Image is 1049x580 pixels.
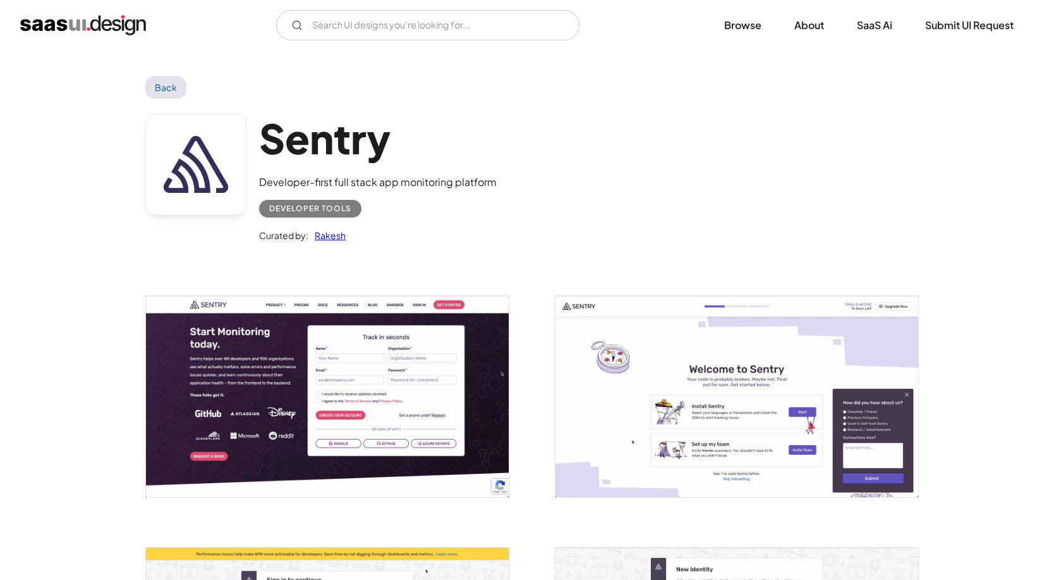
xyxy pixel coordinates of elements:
[842,11,907,39] a: SaaS Ai
[779,11,839,39] a: About
[709,11,777,39] a: Browse
[259,175,497,190] div: Developer-first full stack app monitoring platform
[555,296,918,497] img: 641faafd7894bf82801c3c60_Sentry%20-%20Welcome%20screen.png
[20,15,146,35] a: home
[555,296,918,497] a: open lightbox
[259,228,308,243] div: Curated by:
[910,11,1029,39] a: Submit UI Request
[269,201,351,216] div: Developer tools
[146,296,509,497] img: 641faafd9155227d7a8d1a81_Sentry%20-%20Get%20Started.png
[259,114,497,163] h1: Sentry
[276,10,579,40] form: Email Form
[146,296,509,497] a: open lightbox
[308,228,346,243] a: Rakesh
[145,76,186,99] a: Back
[276,10,579,40] input: Search UI designs you're looking for...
